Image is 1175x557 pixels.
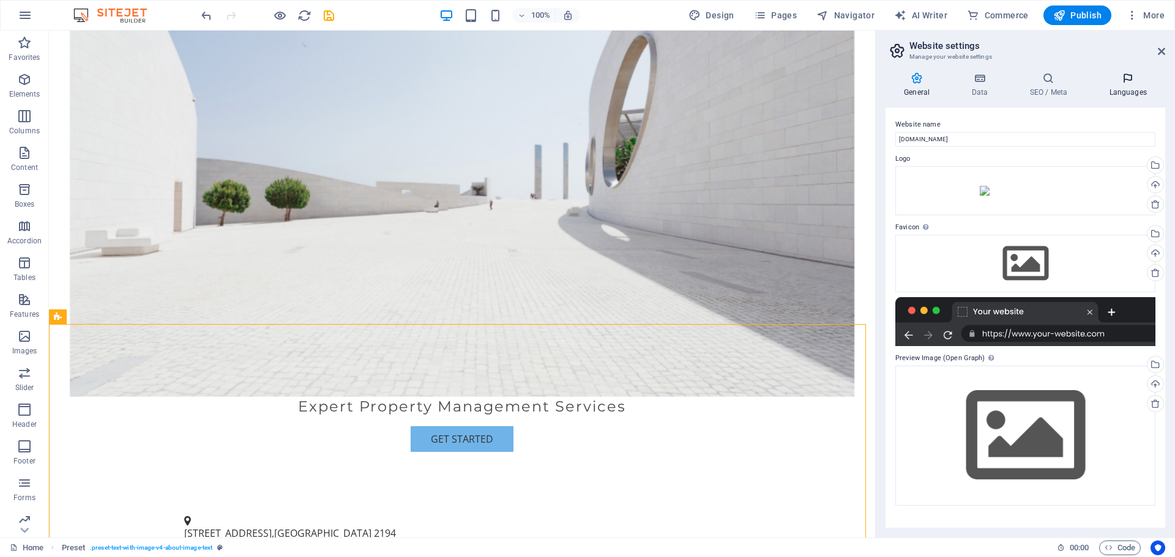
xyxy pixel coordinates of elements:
[894,9,947,21] span: AI Writer
[9,126,40,136] p: Columns
[531,8,550,23] h6: 100%
[1057,540,1089,555] h6: Session time
[12,346,37,356] p: Images
[754,9,797,21] span: Pages
[895,152,1155,166] label: Logo
[297,8,311,23] button: reload
[684,6,739,25] div: Design (Ctrl+Alt+Y)
[895,117,1155,132] label: Website name
[321,8,336,23] button: save
[895,132,1155,147] input: Name...
[297,9,311,23] i: Reload page
[62,540,223,555] nav: breadcrumb
[217,544,223,551] i: This element is a customizable preset
[272,8,287,23] button: Click here to leave preview mode and continue editing
[199,8,214,23] button: undo
[1078,543,1080,552] span: :
[962,6,1034,25] button: Commerce
[13,493,35,503] p: Forms
[895,351,1155,366] label: Preview Image (Open Graph)
[909,51,1141,62] h3: Manage your website settings
[322,9,336,23] i: Save (Ctrl+S)
[895,235,1155,292] div: Select files from the file manager, stock photos, or upload file(s)
[13,273,35,282] p: Tables
[12,419,37,429] p: Header
[688,9,734,21] span: Design
[1011,72,1091,98] h4: SEO / Meta
[909,40,1165,51] h2: Website settings
[1151,540,1165,555] button: Usercentrics
[1126,9,1165,21] span: More
[1099,540,1141,555] button: Code
[325,496,347,509] span: 2194
[811,6,879,25] button: Navigator
[562,10,573,21] i: On resize automatically adjust zoom level to fit chosen device.
[895,366,1155,506] div: Select files from the file manager, stock photos, or upload file(s)
[10,540,43,555] a: Click to cancel selection. Double-click to open Pages
[70,8,162,23] img: Editor Logo
[1070,540,1089,555] span: 00 00
[135,495,682,510] p: ,
[135,496,223,509] span: [STREET_ADDRESS]
[1105,540,1135,555] span: Code
[886,72,953,98] h4: General
[1121,6,1169,25] button: More
[1053,9,1102,21] span: Publish
[1091,72,1165,98] h4: Languages
[15,383,34,393] p: Slider
[7,236,42,246] p: Accordion
[684,6,739,25] button: Design
[10,309,39,319] p: Features
[816,9,875,21] span: Navigator
[9,89,40,99] p: Elements
[11,163,38,172] p: Content
[1043,6,1111,25] button: Publish
[62,540,86,555] span: Click to select. Double-click to edit
[13,456,35,466] p: Footer
[9,53,40,62] p: Favorites
[895,166,1155,215] div: CobaltLogoNEW-DB5ZvMNOH7gp1LVD3VVa8w.jpg
[953,72,1011,98] h4: Data
[225,496,323,509] span: [GEOGRAPHIC_DATA]
[512,8,556,23] button: 100%
[749,6,802,25] button: Pages
[895,220,1155,235] label: Favicon
[90,540,212,555] span: . preset-text-with-image-v4-about-image-text
[15,199,35,209] p: Boxes
[889,6,952,25] button: AI Writer
[200,9,214,23] i: Undo: Edit title (Ctrl+Z)
[967,9,1029,21] span: Commerce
